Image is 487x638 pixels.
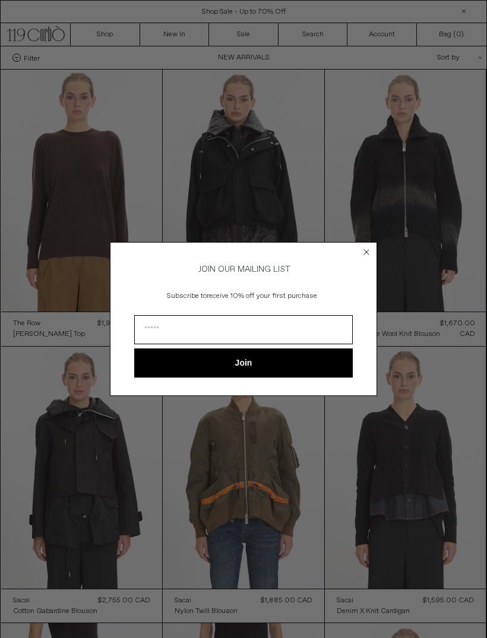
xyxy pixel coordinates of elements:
span: Subscribe to [167,291,207,301]
button: Close dialog [360,246,372,258]
input: Email [134,315,353,344]
button: Join [134,348,353,378]
span: receive 10% off your first purchase [207,291,317,301]
span: JOIN OUR MAILING LIST [197,264,290,275]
